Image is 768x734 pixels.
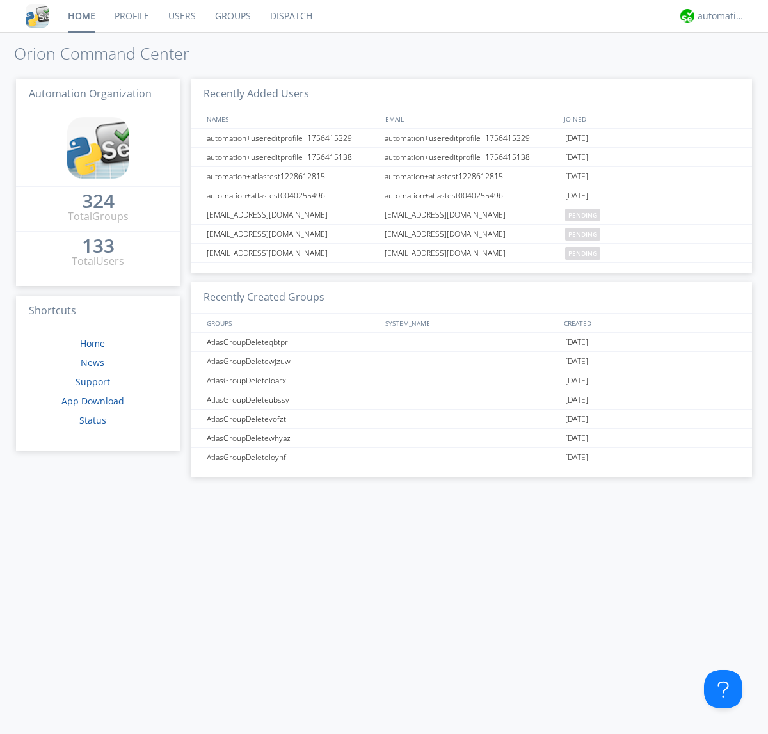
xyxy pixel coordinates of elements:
[61,395,124,407] a: App Download
[565,129,588,148] span: [DATE]
[191,371,752,390] a: AtlasGroupDeleteloarx[DATE]
[204,390,381,409] div: AtlasGroupDeleteubssy
[204,148,381,166] div: automation+usereditprofile+1756415138
[29,86,152,100] span: Automation Organization
[565,148,588,167] span: [DATE]
[16,296,180,327] h3: Shortcuts
[191,429,752,448] a: AtlasGroupDeletewhyaz[DATE]
[191,333,752,352] a: AtlasGroupDeleteqbtpr[DATE]
[191,129,752,148] a: automation+usereditprofile+1756415329automation+usereditprofile+1756415329[DATE]
[381,186,562,205] div: automation+atlastest0040255496
[704,670,742,708] iframe: Toggle Customer Support
[72,254,124,269] div: Total Users
[565,228,600,241] span: pending
[381,148,562,166] div: automation+usereditprofile+1756415138
[561,109,740,128] div: JOINED
[565,410,588,429] span: [DATE]
[82,195,115,207] div: 324
[26,4,49,28] img: cddb5a64eb264b2086981ab96f4c1ba7
[381,205,562,224] div: [EMAIL_ADDRESS][DOMAIN_NAME]
[381,244,562,262] div: [EMAIL_ADDRESS][DOMAIN_NAME]
[680,9,694,23] img: d2d01cd9b4174d08988066c6d424eccd
[565,429,588,448] span: [DATE]
[565,448,588,467] span: [DATE]
[565,209,600,221] span: pending
[191,448,752,467] a: AtlasGroupDeleteloyhf[DATE]
[565,247,600,260] span: pending
[191,148,752,167] a: automation+usereditprofile+1756415138automation+usereditprofile+1756415138[DATE]
[191,410,752,429] a: AtlasGroupDeletevofzt[DATE]
[565,186,588,205] span: [DATE]
[204,109,379,128] div: NAMES
[204,333,381,351] div: AtlasGroupDeleteqbtpr
[82,239,115,254] a: 133
[204,244,381,262] div: [EMAIL_ADDRESS][DOMAIN_NAME]
[381,225,562,243] div: [EMAIL_ADDRESS][DOMAIN_NAME]
[67,117,129,179] img: cddb5a64eb264b2086981ab96f4c1ba7
[191,205,752,225] a: [EMAIL_ADDRESS][DOMAIN_NAME][EMAIL_ADDRESS][DOMAIN_NAME]pending
[191,282,752,314] h3: Recently Created Groups
[204,225,381,243] div: [EMAIL_ADDRESS][DOMAIN_NAME]
[561,314,740,332] div: CREATED
[204,205,381,224] div: [EMAIL_ADDRESS][DOMAIN_NAME]
[382,314,561,332] div: SYSTEM_NAME
[381,167,562,186] div: automation+atlastest1228612815
[204,186,381,205] div: automation+atlastest0040255496
[191,225,752,244] a: [EMAIL_ADDRESS][DOMAIN_NAME][EMAIL_ADDRESS][DOMAIN_NAME]pending
[204,410,381,428] div: AtlasGroupDeletevofzt
[204,371,381,390] div: AtlasGroupDeleteloarx
[204,167,381,186] div: automation+atlastest1228612815
[191,352,752,371] a: AtlasGroupDeletewjzuw[DATE]
[82,195,115,209] a: 324
[565,390,588,410] span: [DATE]
[76,376,110,388] a: Support
[565,371,588,390] span: [DATE]
[565,333,588,352] span: [DATE]
[565,167,588,186] span: [DATE]
[382,109,561,128] div: EMAIL
[698,10,746,22] div: automation+atlas
[204,448,381,467] div: AtlasGroupDeleteloyhf
[565,352,588,371] span: [DATE]
[191,79,752,110] h3: Recently Added Users
[68,209,129,224] div: Total Groups
[204,314,379,332] div: GROUPS
[381,129,562,147] div: automation+usereditprofile+1756415329
[191,244,752,263] a: [EMAIL_ADDRESS][DOMAIN_NAME][EMAIL_ADDRESS][DOMAIN_NAME]pending
[80,337,105,349] a: Home
[204,129,381,147] div: automation+usereditprofile+1756415329
[82,239,115,252] div: 133
[204,429,381,447] div: AtlasGroupDeletewhyaz
[191,186,752,205] a: automation+atlastest0040255496automation+atlastest0040255496[DATE]
[191,167,752,186] a: automation+atlastest1228612815automation+atlastest1228612815[DATE]
[204,352,381,371] div: AtlasGroupDeletewjzuw
[79,414,106,426] a: Status
[191,390,752,410] a: AtlasGroupDeleteubssy[DATE]
[81,356,104,369] a: News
